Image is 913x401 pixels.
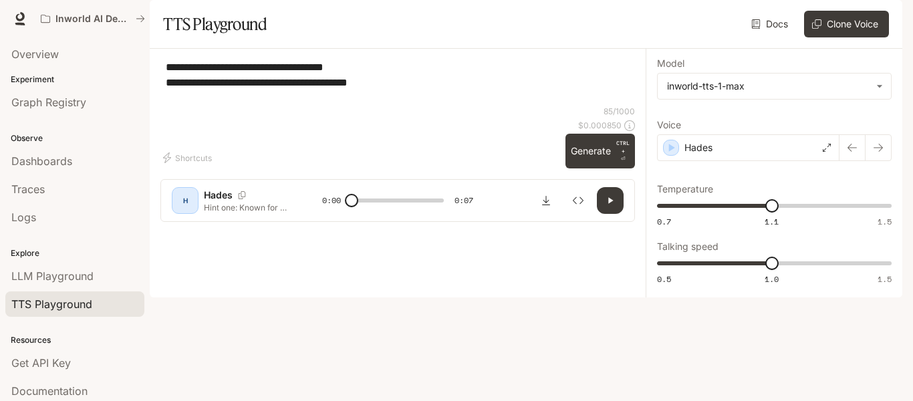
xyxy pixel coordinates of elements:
p: $ 0.000850 [578,120,622,131]
button: Inspect [565,187,592,214]
p: Hades [204,188,233,202]
p: CTRL + [616,139,630,155]
p: Temperature [657,184,713,194]
p: 85 / 1000 [604,106,635,117]
span: 0.7 [657,216,671,227]
span: 0:07 [454,194,473,207]
p: Hades [684,141,712,154]
button: Clone Voice [804,11,889,37]
h1: TTS Playground [163,11,267,37]
span: 1.0 [765,273,779,285]
button: All workspaces [35,5,151,32]
span: 1.1 [765,216,779,227]
a: Docs [749,11,793,37]
p: Inworld AI Demos [55,13,130,25]
button: Shortcuts [160,147,217,168]
div: inworld-tts-1-max [658,74,891,99]
span: 1.5 [878,273,892,285]
span: 0.5 [657,273,671,285]
p: Voice [657,120,681,130]
p: ⏎ [616,139,630,163]
button: Download audio [533,187,559,214]
p: Talking speed [657,242,719,251]
button: GenerateCTRL +⏎ [565,134,635,168]
button: Copy Voice ID [233,191,251,199]
p: Model [657,59,684,68]
span: 0:00 [322,194,341,207]
div: H [174,190,196,211]
span: 1.5 [878,216,892,227]
div: inworld-tts-1-max [667,80,870,93]
p: Hint one: Known for *[PERSON_NAME]*. Hint two: A UN ambassador for women’s rights [204,202,290,213]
